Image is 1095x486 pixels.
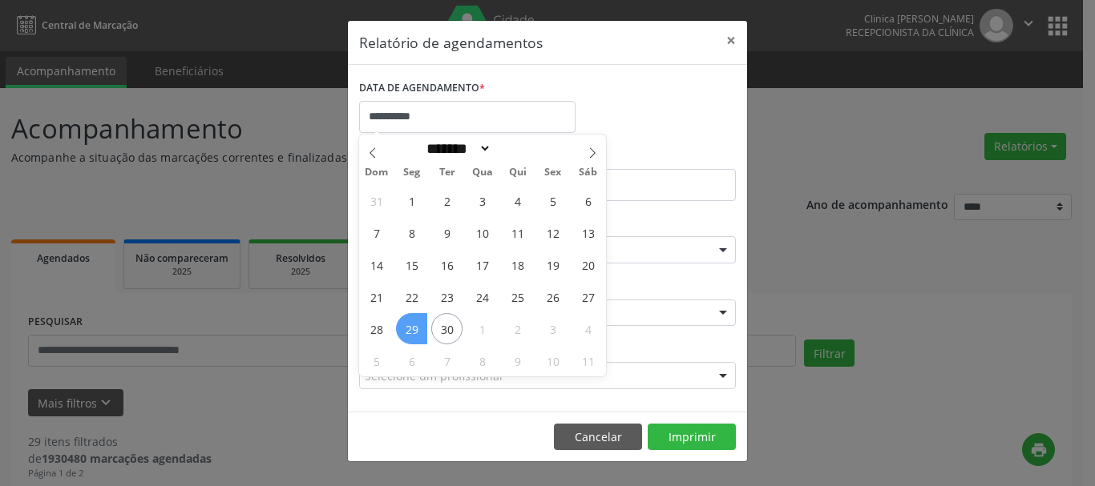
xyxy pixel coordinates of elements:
[396,281,427,312] span: Setembro 22, 2025
[572,345,604,376] span: Outubro 11, 2025
[502,185,533,216] span: Setembro 4, 2025
[431,217,463,248] span: Setembro 9, 2025
[491,140,544,157] input: Year
[502,281,533,312] span: Setembro 25, 2025
[572,313,604,344] span: Outubro 4, 2025
[359,32,543,53] h5: Relatório de agendamentos
[572,249,604,280] span: Setembro 20, 2025
[467,217,498,248] span: Setembro 10, 2025
[502,249,533,280] span: Setembro 18, 2025
[467,345,498,376] span: Outubro 8, 2025
[361,313,392,344] span: Setembro 28, 2025
[715,21,747,60] button: Close
[571,167,606,178] span: Sáb
[537,217,568,248] span: Setembro 12, 2025
[361,281,392,312] span: Setembro 21, 2025
[431,313,463,344] span: Setembro 30, 2025
[396,185,427,216] span: Setembro 1, 2025
[361,185,392,216] span: Agosto 31, 2025
[431,281,463,312] span: Setembro 23, 2025
[396,217,427,248] span: Setembro 8, 2025
[572,217,604,248] span: Setembro 13, 2025
[396,345,427,376] span: Outubro 6, 2025
[467,281,498,312] span: Setembro 24, 2025
[431,185,463,216] span: Setembro 2, 2025
[572,185,604,216] span: Setembro 6, 2025
[359,76,485,101] label: DATA DE AGENDAMENTO
[537,249,568,280] span: Setembro 19, 2025
[554,424,642,451] button: Cancelar
[572,281,604,312] span: Setembro 27, 2025
[502,217,533,248] span: Setembro 11, 2025
[502,313,533,344] span: Outubro 2, 2025
[361,217,392,248] span: Setembro 7, 2025
[648,424,736,451] button: Imprimir
[421,140,491,157] select: Month
[467,185,498,216] span: Setembro 3, 2025
[361,345,392,376] span: Outubro 5, 2025
[535,167,571,178] span: Sex
[537,185,568,216] span: Setembro 5, 2025
[537,281,568,312] span: Setembro 26, 2025
[502,345,533,376] span: Outubro 9, 2025
[431,249,463,280] span: Setembro 16, 2025
[359,167,394,178] span: Dom
[430,167,465,178] span: Ter
[361,249,392,280] span: Setembro 14, 2025
[396,249,427,280] span: Setembro 15, 2025
[365,368,503,384] span: Selecione um profissional
[500,167,535,178] span: Qui
[465,167,500,178] span: Qua
[537,313,568,344] span: Outubro 3, 2025
[394,167,430,178] span: Seg
[396,313,427,344] span: Setembro 29, 2025
[537,345,568,376] span: Outubro 10, 2025
[552,144,736,169] label: ATÉ
[467,249,498,280] span: Setembro 17, 2025
[467,313,498,344] span: Outubro 1, 2025
[431,345,463,376] span: Outubro 7, 2025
